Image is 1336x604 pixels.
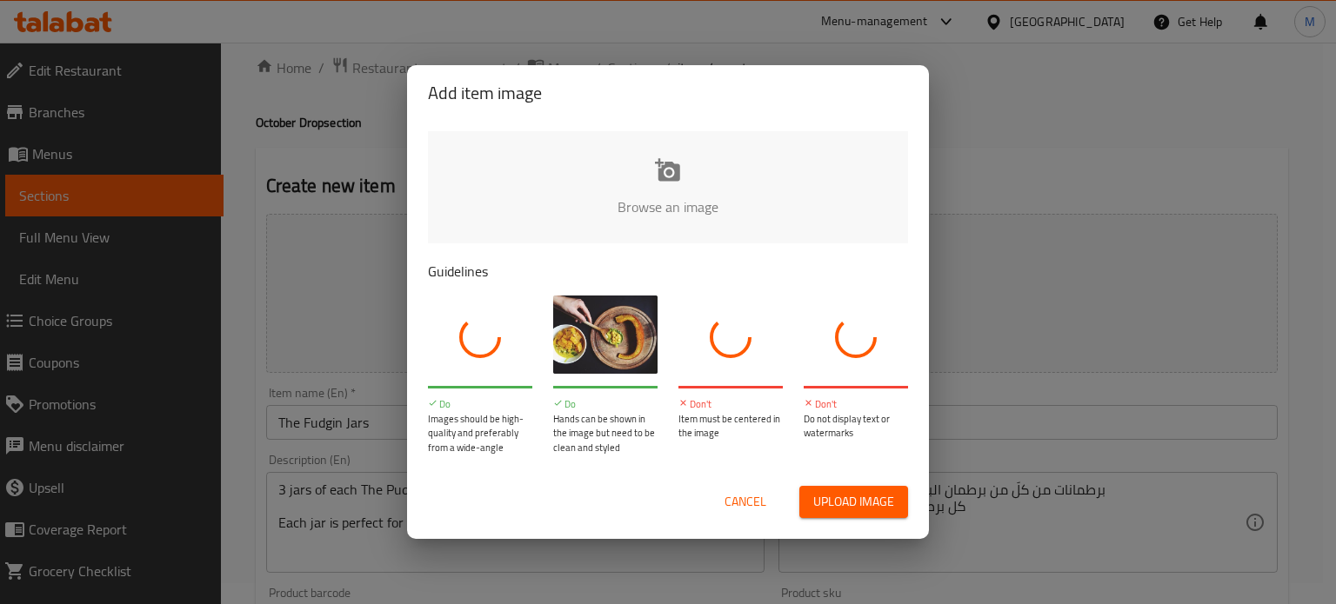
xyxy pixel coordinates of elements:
h2: Add item image [428,79,908,107]
p: Don't [678,397,783,412]
p: Hands can be shown in the image but need to be clean and styled [553,412,658,455]
p: Do [553,397,658,412]
button: Upload image [799,486,908,518]
button: Cancel [718,486,773,518]
p: Images should be high-quality and preferably from a wide-angle [428,412,532,455]
p: Do not display text or watermarks [804,412,908,441]
p: Do [428,397,532,412]
span: Upload image [813,491,894,513]
p: Item must be centered in the image [678,412,783,441]
p: Guidelines [428,261,908,282]
img: guide-img-2@3x.jpg [553,295,658,374]
p: Don't [804,397,908,412]
span: Cancel [725,491,766,513]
